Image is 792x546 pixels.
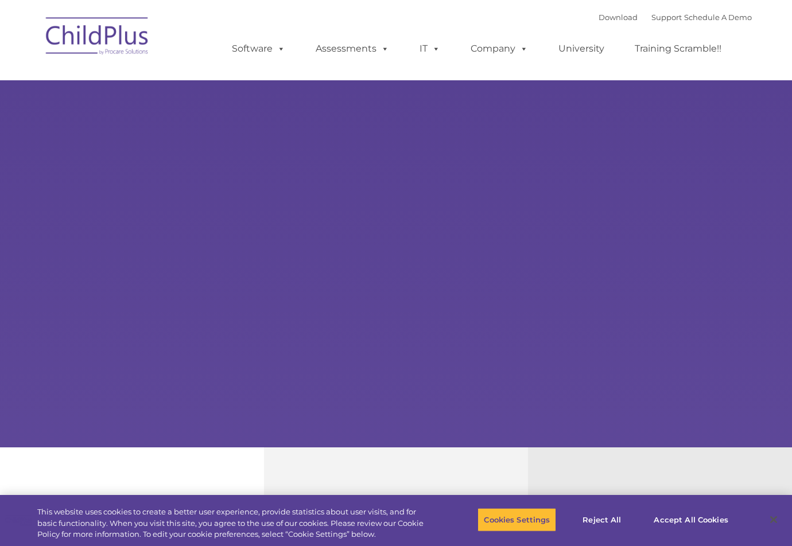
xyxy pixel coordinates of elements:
[459,37,539,60] a: Company
[647,508,734,532] button: Accept All Cookies
[220,37,297,60] a: Software
[761,507,786,532] button: Close
[304,37,401,60] a: Assessments
[547,37,616,60] a: University
[623,37,733,60] a: Training Scramble!!
[599,13,638,22] a: Download
[40,9,155,67] img: ChildPlus by Procare Solutions
[566,508,638,532] button: Reject All
[477,508,556,532] button: Cookies Settings
[651,13,682,22] a: Support
[684,13,752,22] a: Schedule A Demo
[408,37,452,60] a: IT
[599,13,752,22] font: |
[37,506,436,540] div: This website uses cookies to create a better user experience, provide statistics about user visit...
